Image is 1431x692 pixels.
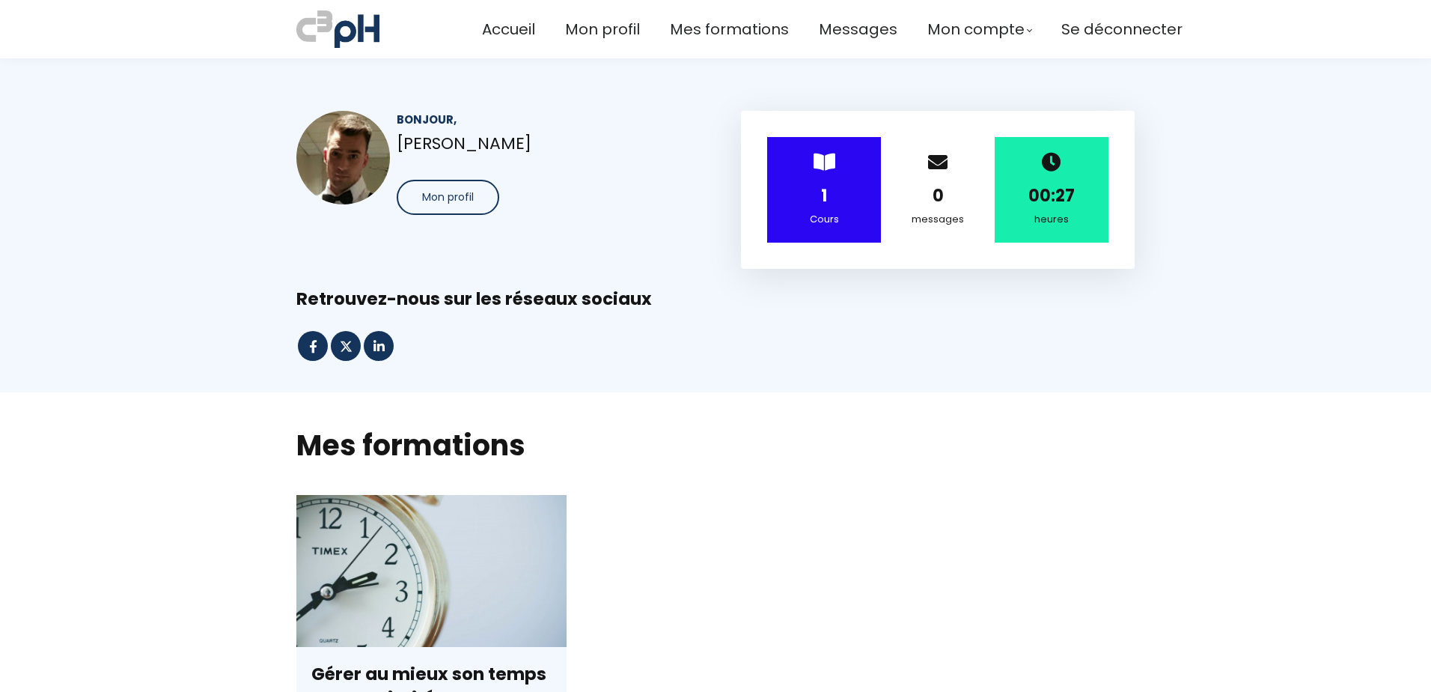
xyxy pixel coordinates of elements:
button: Mon profil [397,180,499,215]
a: Se déconnecter [1061,17,1183,42]
a: Messages [819,17,897,42]
div: heures [1013,211,1090,228]
a: Accueil [482,17,535,42]
a: Mes formations [670,17,789,42]
a: Mon profil [565,17,640,42]
img: a70bc7685e0efc0bd0b04b3506828469.jpeg [296,7,379,51]
span: Mon profil [422,189,474,205]
span: Mon compte [927,17,1025,42]
strong: 00:27 [1028,184,1075,207]
div: Cours [786,211,862,228]
p: [PERSON_NAME] [397,130,690,157]
div: messages [900,211,976,228]
div: Retrouvez-nous sur les réseaux sociaux [296,288,1135,311]
img: 650084754401aaa78a0f871c.jpg [296,111,390,204]
strong: 1 [821,184,827,207]
strong: 0 [933,184,944,207]
div: > [767,137,881,243]
div: Bonjour, [397,111,690,128]
h2: Mes formations [296,426,1135,464]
